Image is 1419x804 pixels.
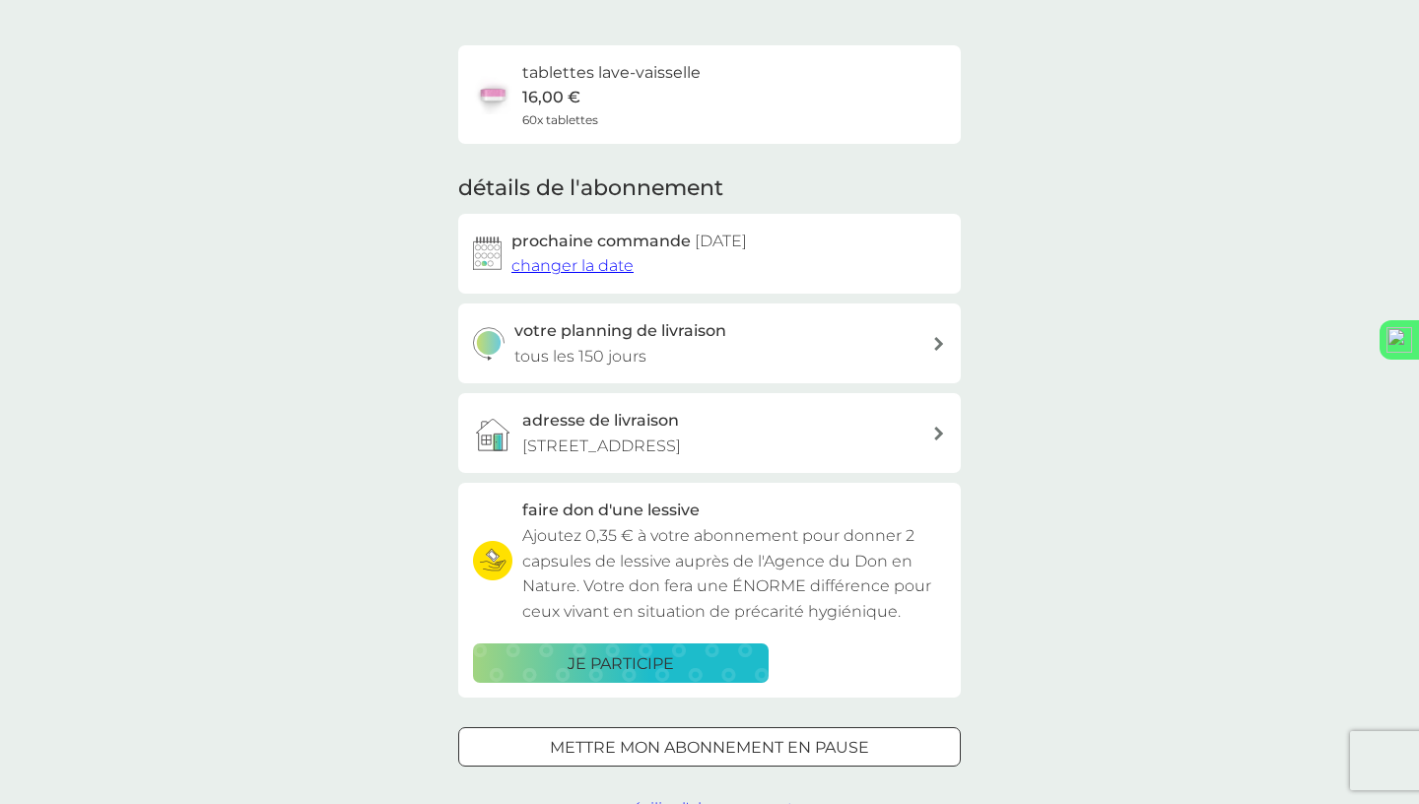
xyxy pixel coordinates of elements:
[522,60,701,86] h6: tablettes lave-vaisselle
[511,256,634,275] span: changer la date
[522,523,946,624] p: Ajoutez 0,35 € à votre abonnement pour donner 2 capsules de lessive auprès de l'Agence du Don en ...
[514,318,726,344] h3: votre planning de livraison
[511,229,747,254] h2: prochaine commande
[522,110,598,129] span: 60x tablettes
[522,434,681,459] p: [STREET_ADDRESS]
[514,344,646,369] p: tous les 150 jours
[522,408,679,434] h3: adresse de livraison
[458,173,723,204] h2: détails de l'abonnement
[522,85,580,110] p: 16,00 €
[473,643,769,683] button: je participe
[511,253,634,279] button: changer la date
[522,498,700,523] h3: faire don d'une lessive
[550,735,869,761] p: mettre mon abonnement en pause
[568,651,674,677] p: je participe
[1386,327,1412,353] img: logo.svg
[458,727,961,767] button: mettre mon abonnement en pause
[473,75,512,114] img: tablettes lave-vaisselle
[458,303,961,383] button: votre planning de livraisontous les 150 jours
[458,393,961,473] a: adresse de livraison[STREET_ADDRESS]
[695,232,747,250] span: [DATE]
